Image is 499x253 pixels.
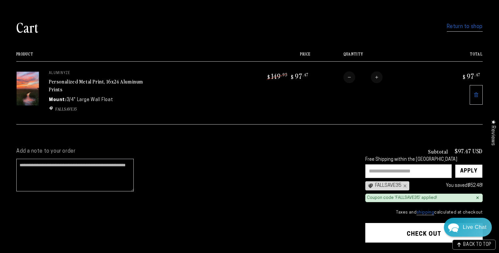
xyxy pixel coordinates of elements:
img: 16"x24" Rectangle White Glossy Aluminyzed Photo [16,71,39,106]
p: $97.47 USD [455,148,483,154]
th: Quantity [311,52,431,61]
span: BACK TO TOP [463,243,491,247]
a: Remove 16"x24" Rectangle White Glossy Aluminyzed Photo [470,85,483,105]
a: Personalized Metal Print, 16x24 Aluminum Prints [49,78,143,93]
th: Total [431,52,483,61]
th: Price [220,52,311,61]
bdi: 97 [290,71,309,81]
div: You saved ! [413,182,483,190]
div: Coupon code 'FALLSAVE35' applied! [367,195,437,201]
bdi: 97 [462,71,480,81]
ul: Discount [49,106,147,112]
sup: .47 [475,72,480,77]
label: Add a note to your order [16,148,352,155]
th: Product [16,52,220,61]
sup: .95 [281,72,288,77]
span: $ [267,74,270,80]
bdi: 149 [266,71,288,81]
dt: Mount: [49,97,67,103]
input: Quantity for Personalized Metal Print, 16x24 Aluminum Prints [355,71,371,83]
span: $ [463,74,466,80]
span: $52.48 [467,183,482,188]
p: aluminyze [49,71,147,75]
div: × [401,183,407,188]
div: × [476,195,479,201]
a: Return to shop [447,22,483,32]
div: FALLSAVE35 [365,181,409,190]
div: Contact Us Directly [463,218,487,237]
span: $ [291,74,294,80]
li: FALLSAVE35 [49,106,147,112]
div: Chat widget toggle [444,218,492,237]
sup: .47 [303,72,309,77]
small: Taxes and calculated at checkout [365,209,483,216]
h3: Subtotal [428,149,448,154]
div: Click to open Judge.me floating reviews tab [487,114,499,151]
div: Apply [460,165,477,178]
dd: 3/4" Large Wall Float [67,97,113,103]
button: Check out [365,223,483,243]
a: shipping [416,210,434,215]
div: Free Shipping within the [GEOGRAPHIC_DATA] [365,157,483,163]
h1: Cart [16,19,38,36]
